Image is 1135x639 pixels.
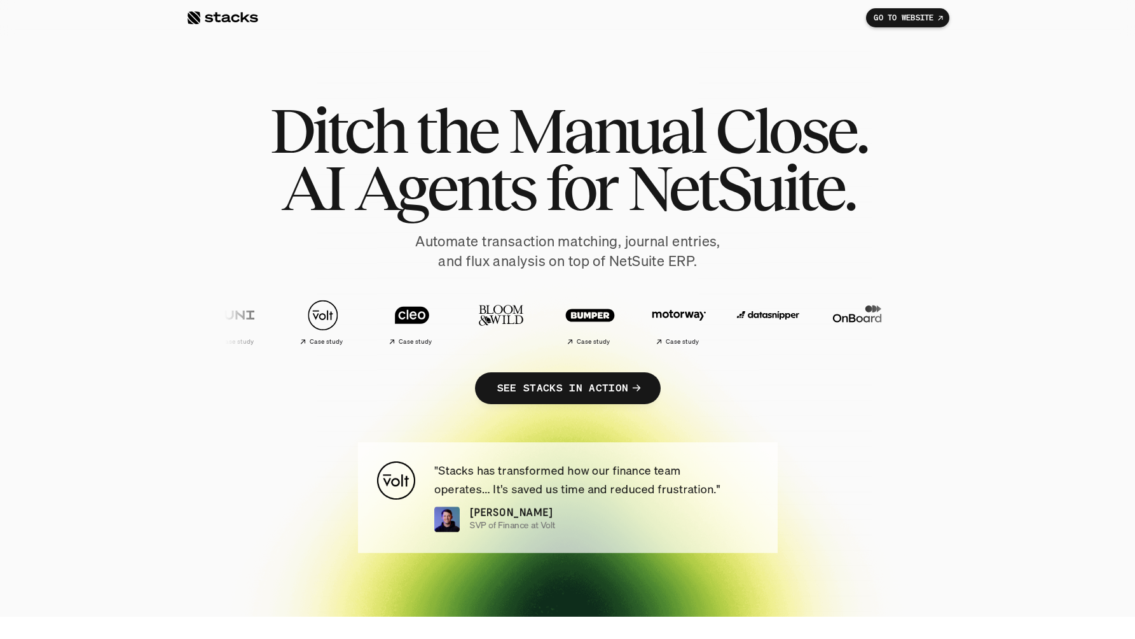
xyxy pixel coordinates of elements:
a: GO TO WEBSITE [866,8,949,27]
div: Domain: [URL] [33,33,90,43]
img: tab_domain_overview_orange.svg [34,74,45,84]
span: Agents [354,159,535,216]
div: Keywords by Traffic [141,75,214,83]
p: SEE STACKS IN ACTION [497,379,628,397]
span: Manual [507,102,704,159]
p: "Stacks has transformed how our finance team operates... It's saved us time and reduced frustrati... [434,461,759,498]
p: SVP of Finance at Volt [470,519,556,530]
h2: Case study [219,338,253,346]
h2: Case study [664,338,698,346]
p: Automate transaction matching, journal entries, and flux analysis on top of NetSuite ERP. [294,232,841,271]
span: for [546,159,616,216]
a: Case study [280,293,363,351]
h2: Case study [308,338,342,346]
div: v 4.0.24 [36,20,62,31]
a: Case study [191,293,274,351]
h2: Case study [397,338,431,346]
span: NetSuite. [627,159,855,216]
a: Privacy Policy [150,242,206,251]
p: [PERSON_NAME] [470,504,553,519]
div: Domain Overview [48,75,114,83]
a: Case study [369,293,452,351]
span: Ditch [269,102,404,159]
h2: Case study [575,338,609,346]
span: Close. [715,102,866,159]
a: Case study [636,293,719,351]
a: Case study [547,293,630,351]
img: tab_keywords_by_traffic_grey.svg [127,74,137,84]
p: GO TO WEBSITE [874,13,933,22]
span: the [415,102,497,159]
img: website_grey.svg [20,33,31,43]
span: AI [281,159,343,216]
a: SEE STACKS IN ACTION [474,372,660,404]
img: logo_orange.svg [20,20,31,31]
